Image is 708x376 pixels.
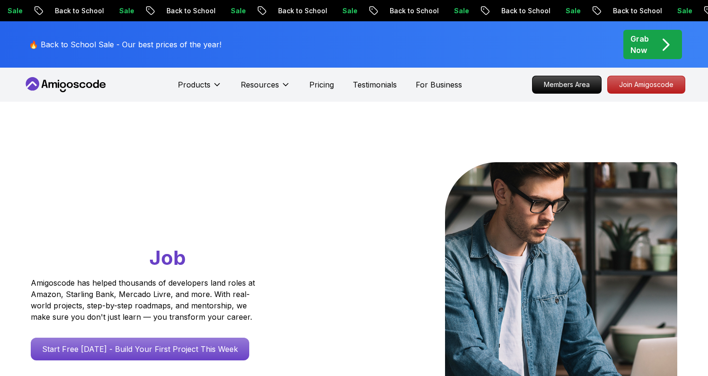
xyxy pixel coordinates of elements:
span: Job [149,245,186,270]
p: Sale [201,6,231,16]
p: Sale [647,6,677,16]
p: Amigoscode has helped thousands of developers land roles at Amazon, Starling Bank, Mercado Livre,... [31,277,258,323]
p: Back to School [136,6,201,16]
p: Resources [241,79,279,90]
p: Back to School [359,6,424,16]
p: Back to School [248,6,312,16]
p: Join Amigoscode [608,76,685,93]
button: Resources [241,79,290,98]
p: Sale [89,6,119,16]
h1: Go From Learning to Hired: Master Java, Spring Boot & Cloud Skills That Get You the [31,162,291,271]
button: Products [178,79,222,98]
a: For Business [416,79,462,90]
p: Grab Now [630,33,649,56]
p: Back to School [471,6,535,16]
a: Members Area [532,76,602,94]
a: Pricing [309,79,334,90]
p: 🔥 Back to School Sale - Our best prices of the year! [29,39,221,50]
p: Members Area [533,76,601,93]
a: Join Amigoscode [607,76,685,94]
p: Sale [424,6,454,16]
p: Back to School [583,6,647,16]
p: Sale [312,6,342,16]
p: Products [178,79,210,90]
p: Sale [535,6,566,16]
a: Testimonials [353,79,397,90]
a: Start Free [DATE] - Build Your First Project This Week [31,338,249,360]
p: Back to School [25,6,89,16]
